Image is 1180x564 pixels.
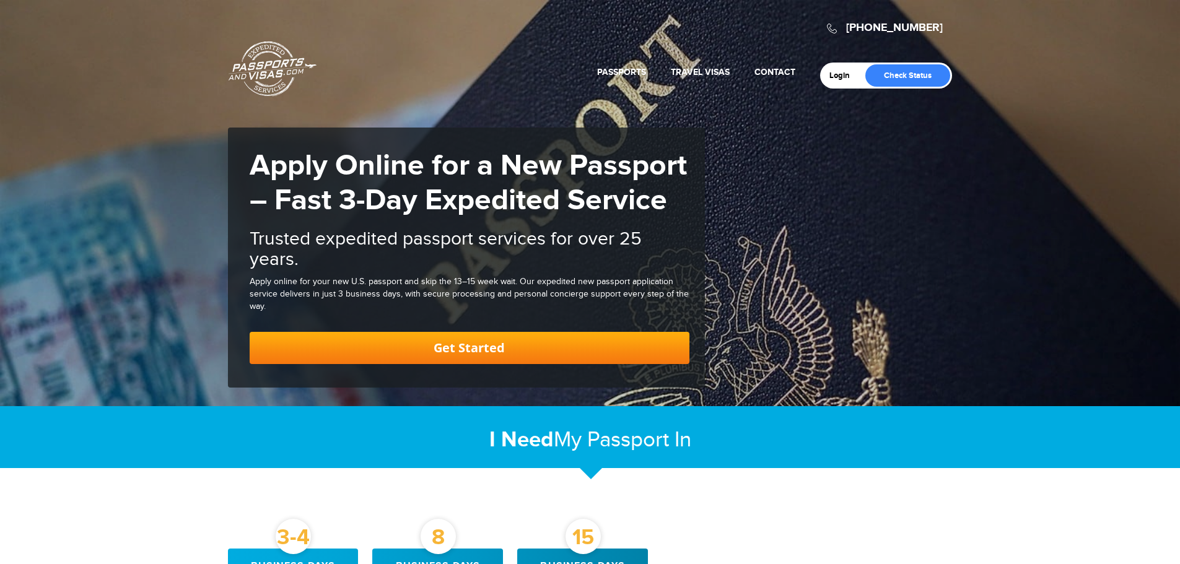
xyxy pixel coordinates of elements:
strong: Apply Online for a New Passport – Fast 3-Day Expedited Service [250,148,687,219]
a: Get Started [250,332,689,364]
a: Travel Visas [671,67,730,77]
a: Login [829,71,859,80]
div: 15 [566,519,601,554]
h2: Trusted expedited passport services for over 25 years. [250,229,689,270]
strong: I Need [489,427,554,453]
div: 3-4 [276,519,311,554]
a: Passports [597,67,646,77]
a: Passports & [DOMAIN_NAME] [229,41,317,97]
a: Check Status [865,64,950,87]
div: 8 [421,519,456,554]
span: Passport In [587,427,691,453]
h2: My [228,427,953,453]
a: Contact [754,67,795,77]
div: Apply online for your new U.S. passport and skip the 13–15 week wait. Our expedited new passport ... [250,276,689,313]
a: [PHONE_NUMBER] [846,21,943,35]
